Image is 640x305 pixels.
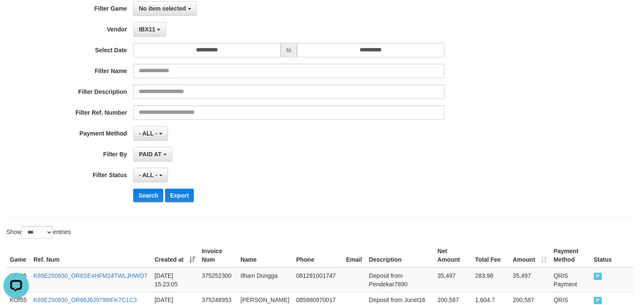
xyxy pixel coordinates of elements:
span: IBX11 [139,26,155,33]
th: Total Fee [472,243,509,268]
button: - ALL - [133,126,168,141]
button: - ALL - [133,168,168,182]
td: 35,497 [509,268,550,292]
span: PAID AT [139,151,161,158]
th: Created at: activate to sort column ascending [151,243,198,268]
button: Open LiveChat chat widget [3,3,29,29]
span: No item selected [139,5,186,12]
span: PAID [594,297,602,304]
th: Name [237,243,293,268]
span: - ALL - [139,172,157,178]
td: 35,497 [434,268,472,292]
button: PAID AT [133,147,172,161]
button: No item selected [133,1,196,16]
button: IBX11 [133,22,166,37]
td: KOI55 [6,268,30,292]
th: Invoice Num [198,243,237,268]
th: Status [590,243,634,268]
td: 375252300 [198,268,237,292]
span: to [281,43,297,57]
td: QRIS Payment [550,268,590,292]
span: - ALL - [139,130,157,137]
th: Amount: activate to sort column ascending [509,243,550,268]
td: [DATE] 15:23:05 [151,268,198,292]
td: Deposit from Pendekar7890 [366,268,434,292]
a: K89E250930_OR66J6J9798IFK7C1C3 [34,297,137,303]
th: Game [6,243,30,268]
th: Ref. Num [30,243,151,268]
th: Email [343,243,366,268]
a: K89E250930_OR6SE4HFM24TWLJHWO7 [34,272,147,279]
label: Show entries [6,226,71,239]
th: Description [366,243,434,268]
td: Ilham Dungga [237,268,293,292]
td: 283.98 [472,268,509,292]
button: Search [133,189,163,202]
button: Export [165,189,194,202]
th: Payment Method [550,243,590,268]
th: Net Amount [434,243,472,268]
select: Showentries [21,226,53,239]
span: PAID [594,273,602,280]
td: 081291001747 [293,268,343,292]
th: Phone [293,243,343,268]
